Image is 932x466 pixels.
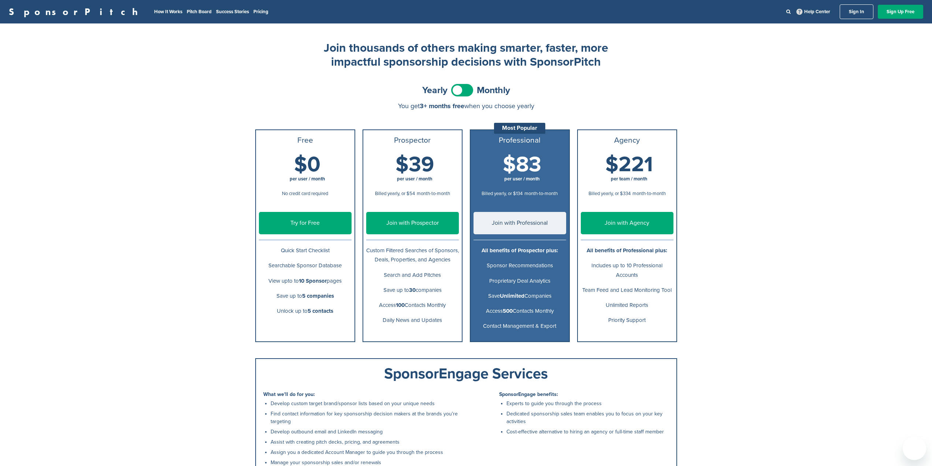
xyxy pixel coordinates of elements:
p: Sponsor Recommendations [474,261,566,270]
span: per team / month [611,176,647,182]
span: Yearly [422,86,448,95]
p: Proprietary Deal Analytics [474,276,566,286]
p: Searchable Sponsor Database [259,261,352,270]
span: month-to-month [632,191,666,197]
div: Most Popular [494,123,545,134]
a: Join with Professional [474,212,566,234]
a: Sign In [840,4,873,19]
span: per user / month [397,176,432,182]
a: How It Works [154,9,182,15]
b: 500 [503,308,513,314]
b: 10 Sponsor [299,278,327,284]
p: Access Contacts Monthly [366,301,459,310]
p: Daily News and Updates [366,316,459,325]
a: Pitch Board [187,9,212,15]
span: $39 [396,152,434,177]
h3: Professional [474,136,566,145]
p: Access Contacts Monthly [474,307,566,316]
span: Billed yearly, or $134 [482,191,523,197]
p: Priority Support [581,316,673,325]
p: Unlock up to [259,307,352,316]
p: Includes up to 10 Professional Accounts [581,261,673,279]
a: Pricing [253,9,268,15]
p: Quick Start Checklist [259,246,352,255]
iframe: Button to launch messaging window [903,437,926,460]
div: SponsorEngage Services [263,366,669,381]
span: $0 [294,152,320,177]
li: Dedicated sponsorship sales team enables you to focus on your key activities [506,410,669,425]
p: Save up to [259,291,352,301]
p: Custom Filtered Searches of Sponsors, Deals, Properties, and Agencies [366,246,459,264]
span: $83 [503,152,541,177]
p: View upto to pages [259,276,352,286]
b: Unlimited [500,293,524,299]
a: Join with Agency [581,212,673,234]
p: Search and Add Pitches [366,271,459,280]
h3: Prospector [366,136,459,145]
span: Billed yearly, or $54 [375,191,415,197]
a: Join with Prospector [366,212,459,234]
p: Save Companies [474,291,566,301]
span: month-to-month [524,191,558,197]
a: Try for Free [259,212,352,234]
b: All benefits of Prospector plus: [482,247,558,254]
b: 5 companies [302,293,334,299]
li: Find contact information for key sponsorship decision makers at the brands you're targeting [271,410,463,425]
li: Develop outbound email and LinkedIn messaging [271,428,463,436]
a: Success Stories [216,9,249,15]
li: Assign you a dedicated Account Manager to guide you through the process [271,448,463,456]
li: Develop custom target brand/sponsor lists based on your unique needs [271,400,463,407]
span: Monthly [477,86,510,95]
h3: Free [259,136,352,145]
b: 5 contacts [308,308,333,314]
b: 100 [396,302,405,308]
p: Team Feed and Lead Monitoring Tool [581,286,673,295]
span: No credit card required [282,191,328,197]
span: 3+ months free [420,102,464,110]
h3: Agency [581,136,673,145]
span: $221 [605,152,653,177]
li: Assist with creating pitch decks, pricing, and agreements [271,438,463,446]
span: per user / month [504,176,540,182]
p: Unlimited Reports [581,301,673,310]
b: 30 [409,287,416,293]
span: per user / month [290,176,325,182]
li: Experts to guide you through the process [506,400,669,407]
li: Cost-effective alternative to hiring an agency or full-time staff member [506,428,669,436]
a: SponsorPitch [9,7,142,16]
b: What we'll do for you: [263,391,315,397]
a: Sign Up Free [878,5,923,19]
h2: Join thousands of others making smarter, faster, more impactful sponsorship decisions with Sponso... [320,41,613,69]
b: SponsorEngage benefits: [499,391,558,397]
p: Contact Management & Export [474,322,566,331]
b: All benefits of Professional plus: [587,247,667,254]
span: month-to-month [417,191,450,197]
p: Save up to companies [366,286,459,295]
span: Billed yearly, or $334 [588,191,631,197]
a: Help Center [795,7,832,16]
div: You get when you choose yearly [255,102,677,110]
